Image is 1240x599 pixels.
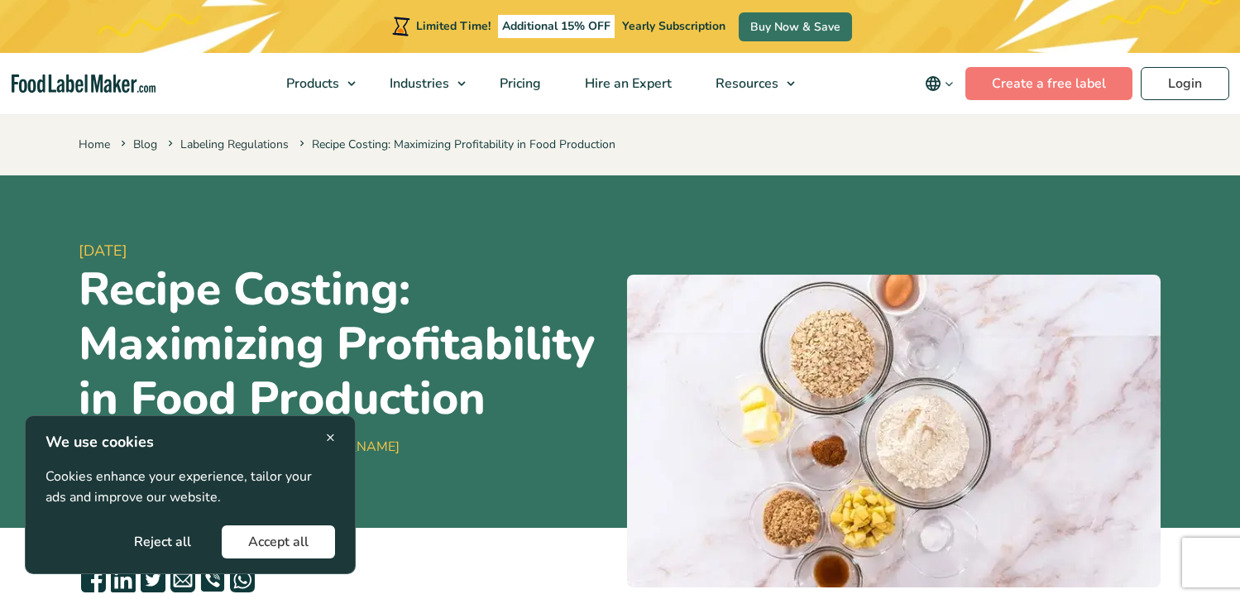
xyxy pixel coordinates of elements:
[694,53,803,114] a: Resources
[45,467,335,509] p: Cookies enhance your experience, tailor your ads and improve our website.
[739,12,852,41] a: Buy Now & Save
[622,18,725,34] span: Yearly Subscription
[385,74,451,93] span: Industries
[1141,67,1229,100] a: Login
[108,525,218,558] button: Reject all
[965,67,1132,100] a: Create a free label
[79,240,614,262] span: [DATE]
[296,137,615,152] span: Recipe Costing: Maximizing Profitability in Food Production
[180,137,289,152] a: Labeling Regulations
[498,15,615,38] span: Additional 15% OFF
[79,137,110,152] a: Home
[711,74,780,93] span: Resources
[45,432,154,452] strong: We use cookies
[416,18,491,34] span: Limited Time!
[281,74,341,93] span: Products
[580,74,673,93] span: Hire an Expert
[265,53,364,114] a: Products
[495,74,543,93] span: Pricing
[563,53,690,114] a: Hire an Expert
[222,525,335,558] button: Accept all
[368,53,474,114] a: Industries
[326,426,335,448] span: ×
[133,137,157,152] a: Blog
[79,262,614,426] h1: Recipe Costing: Maximizing Profitability in Food Production
[478,53,559,114] a: Pricing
